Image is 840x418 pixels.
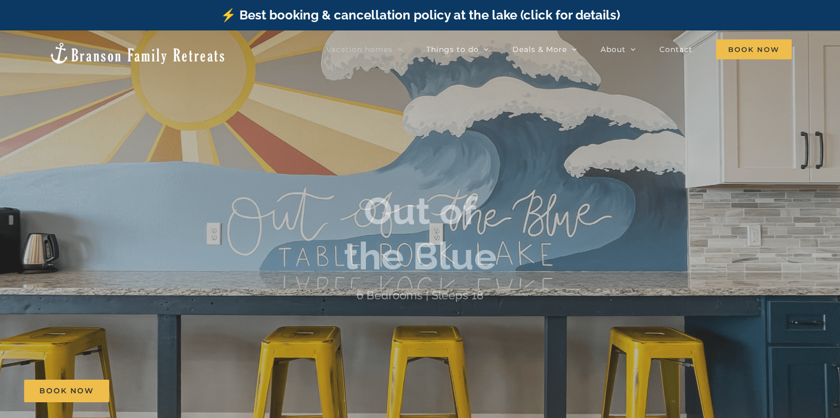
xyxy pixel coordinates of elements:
[512,39,577,60] a: Deals & More
[426,46,479,53] span: Things to do
[601,39,636,60] a: About
[326,39,403,60] a: Vacation homes
[512,46,567,53] span: Deals & More
[39,386,94,395] span: Book Now
[344,188,497,278] b: Out of the Blue
[326,46,393,53] span: Vacation homes
[326,39,792,60] nav: Main Menu
[48,41,226,65] img: Branson Family Retreats Logo
[659,39,692,60] a: Contact
[716,39,792,59] span: Book Now
[356,288,484,302] h4: 6 Bedrooms | Sleeps 18
[659,46,692,53] span: Contact
[220,7,620,23] a: ⚡️ Best booking & cancellation policy at the lake (click for details)
[601,46,626,53] span: About
[24,380,109,402] a: Book Now
[426,39,489,60] a: Things to do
